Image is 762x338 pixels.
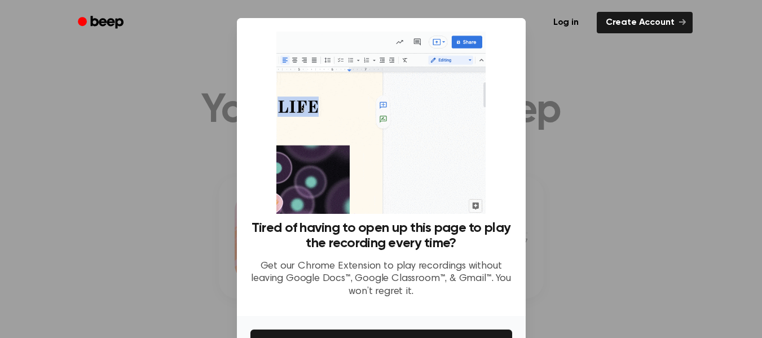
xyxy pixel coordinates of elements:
[70,12,134,34] a: Beep
[250,260,512,299] p: Get our Chrome Extension to play recordings without leaving Google Docs™, Google Classroom™, & Gm...
[542,10,590,36] a: Log in
[276,32,486,214] img: Beep extension in action
[250,221,512,251] h3: Tired of having to open up this page to play the recording every time?
[597,12,693,33] a: Create Account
